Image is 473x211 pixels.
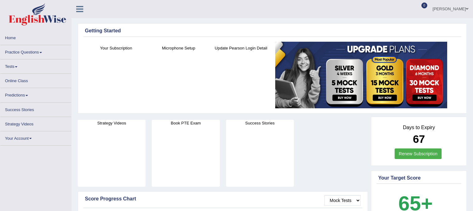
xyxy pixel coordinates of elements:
[275,42,447,108] img: small5.jpg
[85,195,361,203] div: Score Progress Chart
[0,74,71,86] a: Online Class
[0,45,71,57] a: Practice Questions
[378,174,460,182] div: Your Target Score
[395,148,442,159] a: Renew Subscription
[88,45,144,51] h4: Your Subscription
[78,120,146,126] h4: Strategy Videos
[378,125,460,130] h4: Days to Expiry
[152,120,220,126] h4: Book PTE Exam
[421,2,428,8] span: 0
[151,45,207,51] h4: Microphone Setup
[226,120,294,126] h4: Success Stories
[413,133,425,145] b: 67
[85,27,460,35] div: Getting Started
[0,31,71,43] a: Home
[0,88,71,100] a: Predictions
[213,45,269,51] h4: Update Pearson Login Detail
[0,59,71,72] a: Tests
[0,131,71,143] a: Your Account
[0,117,71,129] a: Strategy Videos
[0,103,71,115] a: Success Stories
